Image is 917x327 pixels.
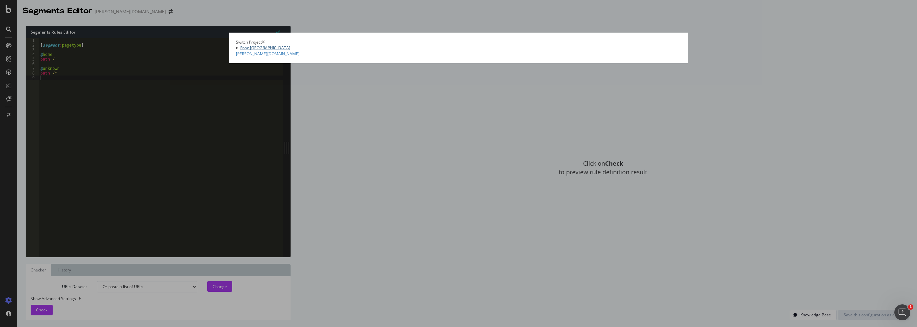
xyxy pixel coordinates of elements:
div: modal [229,33,688,63]
span: 1 [908,304,913,310]
summary: Fnac [GEOGRAPHIC_DATA] [236,45,681,51]
a: [PERSON_NAME][DOMAIN_NAME] [236,51,300,57]
div: times [262,39,265,45]
iframe: Intercom live chat [894,304,910,320]
a: Fnac [GEOGRAPHIC_DATA] [240,45,290,51]
div: Switch Project [236,39,262,45]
